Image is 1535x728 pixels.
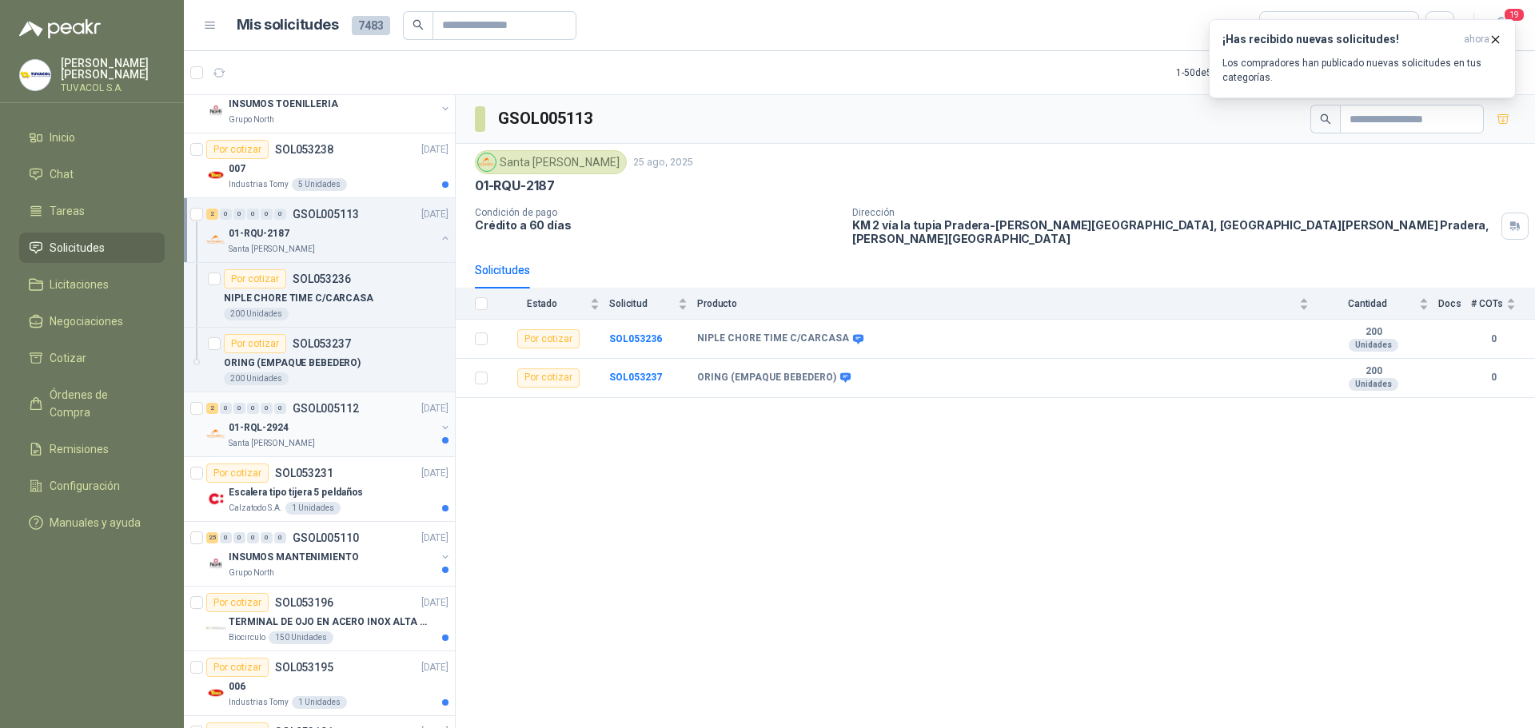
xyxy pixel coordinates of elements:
[697,372,836,384] b: ORING (EMPAQUE BEBEDERO)
[261,403,273,414] div: 0
[1471,288,1535,320] th: # COTs
[229,161,245,177] p: 007
[206,593,269,612] div: Por cotizar
[285,502,341,515] div: 1 Unidades
[50,129,75,146] span: Inicio
[421,466,449,481] p: [DATE]
[206,619,225,638] img: Company Logo
[609,372,662,383] a: SOL053237
[293,338,351,349] p: SOL053237
[184,328,455,392] a: Por cotizarSOL053237ORING (EMPAQUE BEBEDERO)200 Unidades
[224,372,289,385] div: 200 Unidades
[206,683,225,702] img: Company Logo
[475,207,839,218] p: Condición de pago
[517,329,580,348] div: Por cotizar
[609,298,675,309] span: Solicitud
[852,207,1495,218] p: Dirección
[1471,332,1516,347] b: 0
[697,298,1296,309] span: Producto
[220,532,232,543] div: 0
[633,155,693,170] p: 25 ago, 2025
[1176,60,1280,86] div: 1 - 50 de 5790
[229,420,289,436] p: 01-RQL-2924
[229,567,274,579] p: Grupo North
[19,380,165,428] a: Órdenes de Compra
[269,631,333,644] div: 150 Unidades
[19,507,165,538] a: Manuales y ayuda
[19,471,165,501] a: Configuración
[206,528,452,579] a: 25 0 0 0 0 0 GSOL005110[DATE] Company LogoINSUMOS MANTENIMIENTOGrupo North
[498,106,595,131] h3: GSOL005113
[229,550,358,565] p: INSUMOS MANTENIMIENTO
[50,312,123,330] span: Negociaciones
[1503,7,1525,22] span: 19
[184,263,455,328] a: Por cotizarSOL053236NIPLE CHORE TIME C/CARCASA200 Unidades
[184,651,455,716] a: Por cotizarSOL053195[DATE] Company Logo006Industrias Tomy1 Unidades
[19,434,165,464] a: Remisiones
[229,679,245,694] p: 006
[206,658,269,677] div: Por cotizar
[206,532,218,543] div: 25
[206,205,452,256] a: 2 0 0 0 0 0 GSOL005113[DATE] Company Logo01-RQU-2187Santa [PERSON_NAME]
[206,424,225,444] img: Company Logo
[247,532,259,543] div: 0
[224,269,286,288] div: Por cotizar
[1270,17,1303,34] div: Todas
[421,401,449,416] p: [DATE]
[19,343,165,373] a: Cotizar
[293,209,359,220] p: GSOL005113
[50,276,109,293] span: Licitaciones
[206,101,225,120] img: Company Logo
[421,595,449,611] p: [DATE]
[233,403,245,414] div: 0
[275,144,333,155] p: SOL053238
[237,14,339,37] h1: Mis solicitudes
[61,58,165,80] p: [PERSON_NAME] [PERSON_NAME]
[1318,288,1438,320] th: Cantidad
[497,298,587,309] span: Estado
[206,399,452,450] a: 2 0 0 0 0 0 GSOL005112[DATE] Company Logo01-RQL-2924Santa [PERSON_NAME]
[421,207,449,222] p: [DATE]
[50,165,74,183] span: Chat
[19,306,165,336] a: Negociaciones
[220,403,232,414] div: 0
[1349,339,1398,352] div: Unidades
[475,261,530,279] div: Solicitudes
[50,477,120,495] span: Configuración
[421,660,449,675] p: [DATE]
[475,150,627,174] div: Santa [PERSON_NAME]
[233,532,245,543] div: 0
[229,485,363,500] p: Escalera tipo tijera 5 peldaños
[229,615,428,630] p: TERMINAL DE OJO EN ACERO INOX ALTA EMPERATURA
[1320,113,1331,125] span: search
[1318,326,1429,339] b: 200
[517,368,580,388] div: Por cotizar
[206,75,452,126] a: 15 0 0 0 0 0 GSOL005114[DATE] Company LogoINSUMOS TOENILLERIAGrupo North
[206,209,218,220] div: 2
[247,403,259,414] div: 0
[609,288,697,320] th: Solicitud
[1209,19,1516,98] button: ¡Has recibido nuevas solicitudes!ahora Los compradores han publicado nuevas solicitudes en tus ca...
[50,349,86,367] span: Cotizar
[229,226,289,241] p: 01-RQU-2187
[50,386,150,421] span: Órdenes de Compra
[609,333,662,344] a: SOL053236
[224,308,289,320] div: 200 Unidades
[229,696,289,709] p: Industrias Tomy
[229,631,265,644] p: Biocirculo
[475,177,555,194] p: 01-RQU-2187
[229,113,274,126] p: Grupo North
[1318,298,1416,309] span: Cantidad
[274,403,286,414] div: 0
[206,463,269,483] div: Por cotizar
[475,218,839,232] p: Crédito a 60 días
[852,218,1495,245] p: KM 2 vía la tupia Pradera-[PERSON_NAME][GEOGRAPHIC_DATA], [GEOGRAPHIC_DATA][PERSON_NAME] Pradera ...
[275,662,333,673] p: SOL053195
[274,532,286,543] div: 0
[19,122,165,153] a: Inicio
[206,140,269,159] div: Por cotizar
[206,554,225,573] img: Company Logo
[184,457,455,522] a: Por cotizarSOL053231[DATE] Company LogoEscalera tipo tijera 5 peldañosCalzatodo S.A.1 Unidades
[229,502,282,515] p: Calzatodo S.A.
